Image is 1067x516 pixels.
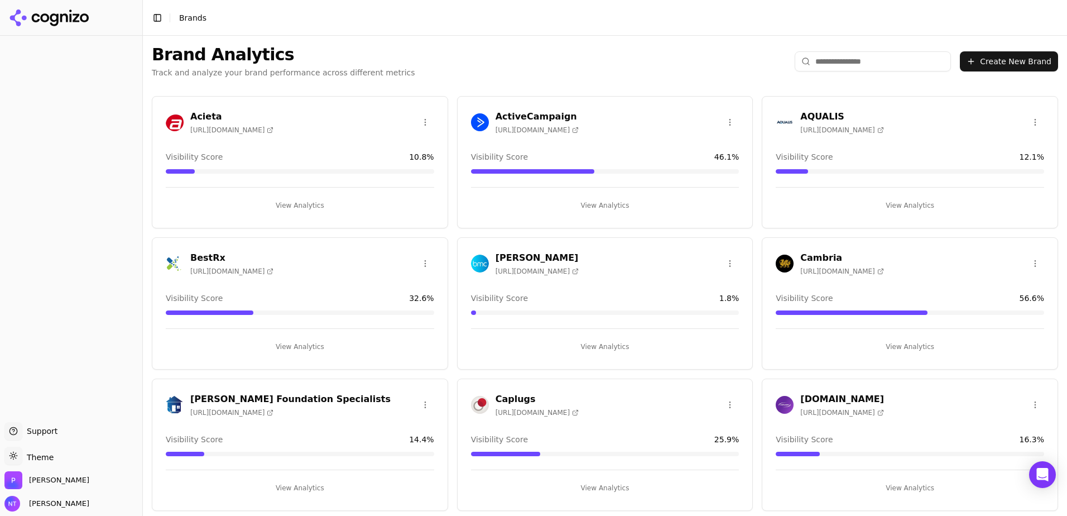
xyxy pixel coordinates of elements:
[800,110,883,123] h3: AQUALIS
[4,496,89,512] button: Open user button
[25,499,89,509] span: [PERSON_NAME]
[179,13,206,22] span: Brands
[166,479,434,497] button: View Analytics
[1020,293,1044,304] span: 56.6 %
[152,45,415,65] h1: Brand Analytics
[22,426,57,437] span: Support
[776,113,794,131] img: AQUALIS
[960,51,1058,71] button: Create New Brand
[496,393,579,406] h3: Caplugs
[190,126,273,135] span: [URL][DOMAIN_NAME]
[776,255,794,273] img: Cambria
[776,197,1044,214] button: View Analytics
[471,151,528,163] span: Visibility Score
[471,434,528,445] span: Visibility Score
[496,251,579,265] h3: [PERSON_NAME]
[166,197,434,214] button: View Analytics
[166,255,184,273] img: BestRx
[4,471,22,489] img: Perrill
[776,338,1044,356] button: View Analytics
[1029,461,1056,488] div: Open Intercom Messenger
[1020,434,1044,445] span: 16.3 %
[166,113,184,131] img: Acieta
[776,396,794,414] img: Cars.com
[496,126,579,135] span: [URL][DOMAIN_NAME]
[471,197,739,214] button: View Analytics
[179,12,206,23] nav: breadcrumb
[719,293,739,304] span: 1.8 %
[496,408,579,417] span: [URL][DOMAIN_NAME]
[166,151,223,163] span: Visibility Score
[4,471,89,489] button: Open organization switcher
[776,479,1044,497] button: View Analytics
[409,151,434,163] span: 10.8 %
[471,396,489,414] img: Caplugs
[714,434,739,445] span: 25.9 %
[166,434,223,445] span: Visibility Score
[496,267,579,276] span: [URL][DOMAIN_NAME]
[714,151,739,163] span: 46.1 %
[471,338,739,356] button: View Analytics
[190,251,273,265] h3: BestRx
[471,479,739,497] button: View Analytics
[190,408,273,417] span: [URL][DOMAIN_NAME]
[22,453,54,462] span: Theme
[496,110,579,123] h3: ActiveCampaign
[776,293,833,304] span: Visibility Score
[800,126,883,135] span: [URL][DOMAIN_NAME]
[800,267,883,276] span: [URL][DOMAIN_NAME]
[152,67,415,78] p: Track and analyze your brand performance across different metrics
[4,496,20,512] img: Nate Tower
[776,151,833,163] span: Visibility Score
[190,110,273,123] h3: Acieta
[800,408,883,417] span: [URL][DOMAIN_NAME]
[29,475,89,485] span: Perrill
[1020,151,1044,163] span: 12.1 %
[471,293,528,304] span: Visibility Score
[776,434,833,445] span: Visibility Score
[166,396,184,414] img: Cantey Foundation Specialists
[166,293,223,304] span: Visibility Score
[800,393,884,406] h3: [DOMAIN_NAME]
[409,293,434,304] span: 32.6 %
[409,434,434,445] span: 14.4 %
[800,251,883,265] h3: Cambria
[471,113,489,131] img: ActiveCampaign
[166,338,434,356] button: View Analytics
[471,255,489,273] img: Bishop-McCann
[190,267,273,276] span: [URL][DOMAIN_NAME]
[190,393,391,406] h3: [PERSON_NAME] Foundation Specialists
